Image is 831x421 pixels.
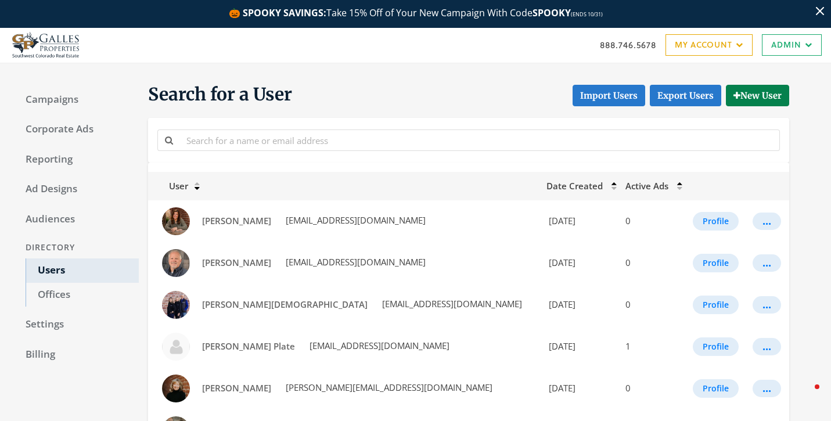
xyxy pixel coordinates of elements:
[202,298,368,310] span: [PERSON_NAME][DEMOGRAPHIC_DATA]
[202,215,271,226] span: [PERSON_NAME]
[14,147,139,172] a: Reporting
[179,129,780,151] input: Search for a name or email address
[26,258,139,283] a: Users
[539,242,619,284] td: [DATE]
[307,340,449,351] span: [EMAIL_ADDRESS][DOMAIN_NAME]
[162,291,190,319] img: Brent Christians profile
[165,136,173,145] i: Search for a name or email address
[546,180,603,192] span: Date Created
[762,388,771,389] div: ...
[753,254,781,272] button: ...
[195,252,279,274] a: [PERSON_NAME]
[380,298,522,310] span: [EMAIL_ADDRESS][DOMAIN_NAME]
[162,333,190,361] img: Cindy Plate profile
[14,117,139,142] a: Corporate Ads
[618,368,684,409] td: 0
[618,242,684,284] td: 0
[762,221,771,222] div: ...
[162,375,190,402] img: Diane Burnett profile
[539,368,619,409] td: [DATE]
[618,200,684,242] td: 0
[14,312,139,337] a: Settings
[202,382,271,394] span: [PERSON_NAME]
[726,85,789,106] button: New User
[762,346,771,347] div: ...
[693,212,739,231] button: Profile
[162,249,190,277] img: Bill Kinsley profile
[14,207,139,232] a: Audiences
[26,283,139,307] a: Offices
[693,337,739,356] button: Profile
[600,39,656,51] a: 888.746.5678
[753,338,781,355] button: ...
[162,207,190,235] img: Alysha Ranson profile
[14,237,139,258] div: Directory
[792,382,819,409] iframe: Intercom live chat
[573,85,645,106] button: Import Users
[202,257,271,268] span: [PERSON_NAME]
[693,296,739,314] button: Profile
[539,284,619,326] td: [DATE]
[195,210,279,232] a: [PERSON_NAME]
[625,180,668,192] span: Active Ads
[650,85,721,106] a: Export Users
[753,296,781,314] button: ...
[665,34,753,56] a: My Account
[539,200,619,242] td: [DATE]
[753,380,781,397] button: ...
[618,326,684,368] td: 1
[762,262,771,264] div: ...
[539,326,619,368] td: [DATE]
[148,83,292,106] span: Search for a User
[693,379,739,398] button: Profile
[9,31,82,60] img: Adwerx
[283,214,426,226] span: [EMAIL_ADDRESS][DOMAIN_NAME]
[195,336,303,357] a: [PERSON_NAME] Plate
[14,343,139,367] a: Billing
[155,180,188,192] span: User
[14,88,139,112] a: Campaigns
[202,340,295,352] span: [PERSON_NAME] Plate
[762,304,771,305] div: ...
[618,284,684,326] td: 0
[753,213,781,230] button: ...
[195,294,375,315] a: [PERSON_NAME][DEMOGRAPHIC_DATA]
[693,254,739,272] button: Profile
[283,382,492,393] span: [PERSON_NAME][EMAIL_ADDRESS][DOMAIN_NAME]
[283,256,426,268] span: [EMAIL_ADDRESS][DOMAIN_NAME]
[195,377,279,399] a: [PERSON_NAME]
[14,177,139,201] a: Ad Designs
[762,34,822,56] a: Admin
